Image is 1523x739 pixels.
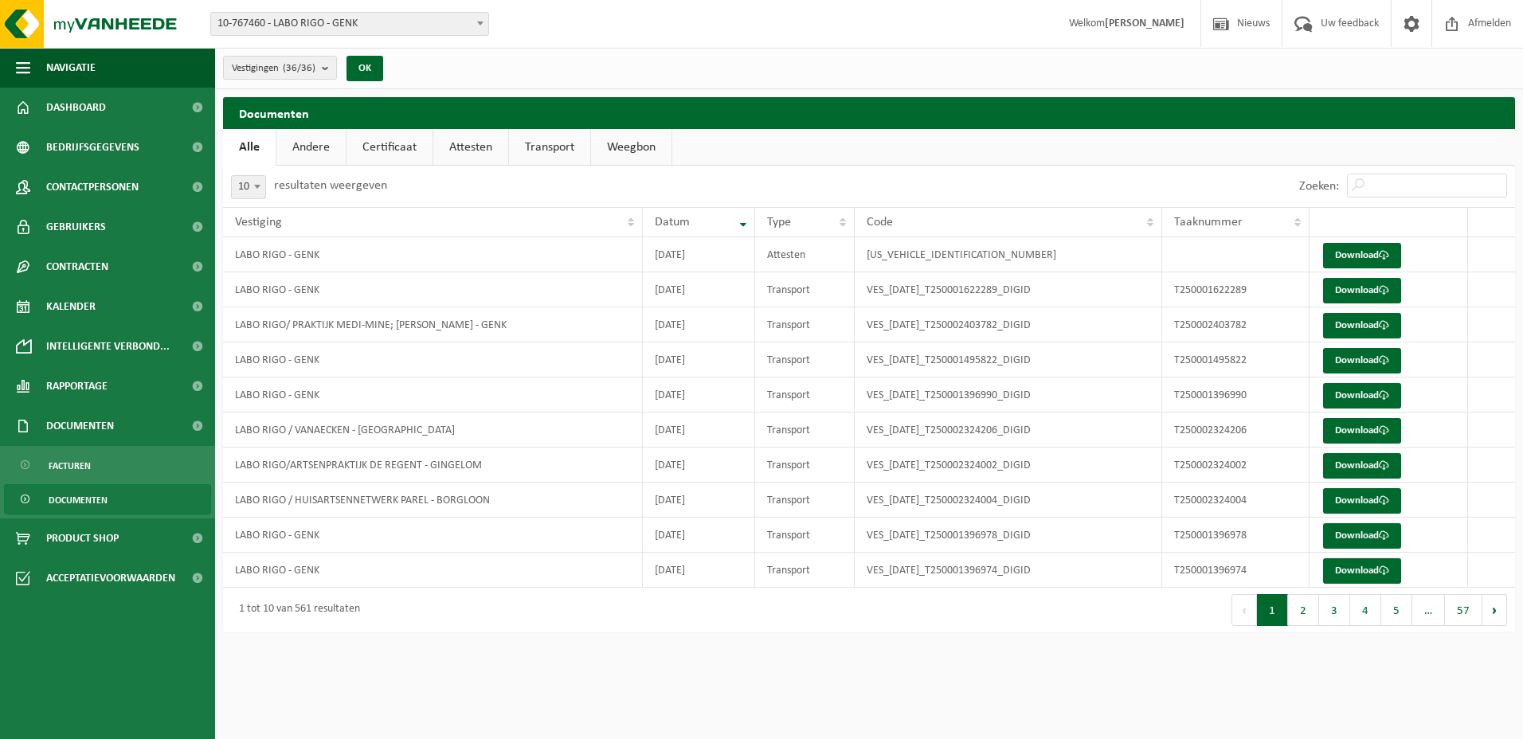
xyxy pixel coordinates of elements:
[855,377,1162,413] td: VES_[DATE]_T250001396990_DIGID
[755,553,855,588] td: Transport
[346,56,383,81] button: OK
[655,216,690,229] span: Datum
[46,167,139,207] span: Contactpersonen
[223,553,643,588] td: LABO RIGO - GENK
[755,448,855,483] td: Transport
[1231,594,1257,626] button: Previous
[1323,523,1401,549] a: Download
[46,127,139,167] span: Bedrijfsgegevens
[223,448,643,483] td: LABO RIGO/ARTSENPRAKTIJK DE REGENT - GINGELOM
[509,129,590,166] a: Transport
[1299,180,1339,193] label: Zoeken:
[867,216,893,229] span: Code
[855,307,1162,342] td: VES_[DATE]_T250002403782_DIGID
[1162,413,1310,448] td: T250002324206
[46,558,175,598] span: Acceptatievoorwaarden
[591,129,671,166] a: Weegbon
[1162,448,1310,483] td: T250002324002
[755,237,855,272] td: Attesten
[1482,594,1507,626] button: Next
[643,483,755,518] td: [DATE]
[46,247,108,287] span: Contracten
[232,176,265,198] span: 10
[755,413,855,448] td: Transport
[1162,553,1310,588] td: T250001396974
[755,307,855,342] td: Transport
[1350,594,1381,626] button: 4
[274,179,387,192] label: resultaten weergeven
[223,97,1515,128] h2: Documenten
[755,342,855,377] td: Transport
[4,450,211,480] a: Facturen
[223,129,276,166] a: Alle
[1323,558,1401,584] a: Download
[1323,488,1401,514] a: Download
[283,63,315,73] count: (36/36)
[223,518,643,553] td: LABO RIGO - GENK
[1162,377,1310,413] td: T250001396990
[643,377,755,413] td: [DATE]
[235,216,282,229] span: Vestiging
[1323,348,1401,373] a: Download
[855,342,1162,377] td: VES_[DATE]_T250001495822_DIGID
[346,129,433,166] a: Certificaat
[1323,383,1401,409] a: Download
[223,272,643,307] td: LABO RIGO - GENK
[232,57,315,80] span: Vestigingen
[643,342,755,377] td: [DATE]
[755,483,855,518] td: Transport
[49,485,108,515] span: Documenten
[46,326,170,366] span: Intelligente verbond...
[231,596,360,624] div: 1 tot 10 van 561 resultaten
[223,483,643,518] td: LABO RIGO / HUISARTSENNETWERK PAREL - BORGLOON
[1288,594,1319,626] button: 2
[223,56,337,80] button: Vestigingen(36/36)
[855,553,1162,588] td: VES_[DATE]_T250001396974_DIGID
[643,413,755,448] td: [DATE]
[1412,594,1445,626] span: …
[210,12,489,36] span: 10-767460 - LABO RIGO - GENK
[643,272,755,307] td: [DATE]
[855,518,1162,553] td: VES_[DATE]_T250001396978_DIGID
[46,88,106,127] span: Dashboard
[46,406,114,446] span: Documenten
[1162,307,1310,342] td: T250002403782
[1323,243,1401,268] a: Download
[223,413,643,448] td: LABO RIGO / VANAECKEN - [GEOGRAPHIC_DATA]
[1257,594,1288,626] button: 1
[223,237,643,272] td: LABO RIGO - GENK
[1162,272,1310,307] td: T250001622289
[1162,342,1310,377] td: T250001495822
[46,287,96,326] span: Kalender
[1445,594,1482,626] button: 57
[1323,418,1401,444] a: Download
[767,216,791,229] span: Type
[1381,594,1412,626] button: 5
[433,129,508,166] a: Attesten
[1105,18,1184,29] strong: [PERSON_NAME]
[755,377,855,413] td: Transport
[1174,216,1243,229] span: Taaknummer
[643,237,755,272] td: [DATE]
[755,518,855,553] td: Transport
[1323,278,1401,303] a: Download
[223,377,643,413] td: LABO RIGO - GENK
[46,518,119,558] span: Product Shop
[1323,313,1401,338] a: Download
[643,307,755,342] td: [DATE]
[223,342,643,377] td: LABO RIGO - GENK
[855,483,1162,518] td: VES_[DATE]_T250002324004_DIGID
[643,448,755,483] td: [DATE]
[855,237,1162,272] td: [US_VEHICLE_IDENTIFICATION_NUMBER]
[46,48,96,88] span: Navigatie
[855,448,1162,483] td: VES_[DATE]_T250002324002_DIGID
[643,518,755,553] td: [DATE]
[1319,594,1350,626] button: 3
[4,484,211,514] a: Documenten
[1162,483,1310,518] td: T250002324004
[1162,518,1310,553] td: T250001396978
[211,13,488,35] span: 10-767460 - LABO RIGO - GENK
[755,272,855,307] td: Transport
[276,129,346,166] a: Andere
[223,307,643,342] td: LABO RIGO/ PRAKTIJK MEDI-MINE; [PERSON_NAME] - GENK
